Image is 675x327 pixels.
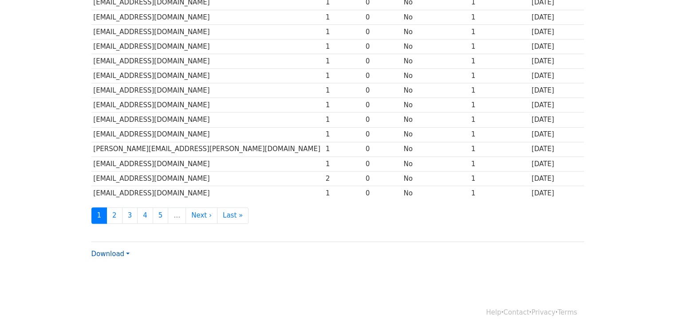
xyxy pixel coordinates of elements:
td: [DATE] [529,39,584,54]
td: [DATE] [529,83,584,98]
td: 1 [324,39,363,54]
td: 1 [469,186,529,200]
a: 3 [122,207,138,224]
td: No [402,83,469,98]
a: 2 [107,207,122,224]
td: [EMAIL_ADDRESS][DOMAIN_NAME] [91,24,324,39]
td: [DATE] [529,156,584,171]
td: [DATE] [529,113,584,127]
td: 1 [469,39,529,54]
td: 0 [363,127,402,142]
td: [DATE] [529,186,584,200]
td: No [402,39,469,54]
td: [DATE] [529,142,584,156]
td: 1 [469,127,529,142]
td: [EMAIL_ADDRESS][DOMAIN_NAME] [91,39,324,54]
td: 1 [324,54,363,69]
td: 0 [363,24,402,39]
td: 1 [324,156,363,171]
td: [DATE] [529,10,584,24]
td: 1 [324,83,363,98]
a: Help [486,308,501,316]
a: Terms [557,308,577,316]
td: [EMAIL_ADDRESS][DOMAIN_NAME] [91,127,324,142]
td: [DATE] [529,69,584,83]
td: No [402,54,469,69]
td: 0 [363,98,402,113]
td: No [402,10,469,24]
td: 0 [363,113,402,127]
td: 1 [469,24,529,39]
td: 1 [469,10,529,24]
td: [EMAIL_ADDRESS][DOMAIN_NAME] [91,83,324,98]
td: 0 [363,142,402,156]
td: 1 [469,171,529,186]
td: 0 [363,54,402,69]
a: Privacy [531,308,555,316]
td: 0 [363,171,402,186]
td: [PERSON_NAME][EMAIL_ADDRESS][PERSON_NAME][DOMAIN_NAME] [91,142,324,156]
td: No [402,171,469,186]
td: No [402,142,469,156]
a: Next › [186,207,217,224]
td: 1 [324,142,363,156]
td: 1 [324,69,363,83]
td: 1 [324,127,363,142]
td: 1 [469,83,529,98]
td: [DATE] [529,98,584,113]
td: [EMAIL_ADDRESS][DOMAIN_NAME] [91,113,324,127]
a: 1 [91,207,107,224]
td: 0 [363,83,402,98]
td: [DATE] [529,24,584,39]
td: 0 [363,69,402,83]
td: 1 [469,113,529,127]
td: 1 [469,156,529,171]
td: 0 [363,186,402,200]
iframe: Chat Widget [631,284,675,327]
td: 0 [363,156,402,171]
td: [DATE] [529,127,584,142]
td: 1 [469,54,529,69]
td: 1 [469,98,529,113]
a: 5 [153,207,169,224]
td: 1 [324,186,363,200]
a: Download [91,250,130,258]
td: [EMAIL_ADDRESS][DOMAIN_NAME] [91,98,324,113]
td: No [402,156,469,171]
td: 1 [469,142,529,156]
td: [DATE] [529,54,584,69]
td: [DATE] [529,171,584,186]
td: No [402,69,469,83]
td: 0 [363,10,402,24]
a: Contact [503,308,529,316]
td: No [402,98,469,113]
td: No [402,24,469,39]
td: 1 [469,69,529,83]
a: 4 [137,207,153,224]
td: [EMAIL_ADDRESS][DOMAIN_NAME] [91,171,324,186]
td: 1 [324,10,363,24]
td: No [402,127,469,142]
td: 0 [363,39,402,54]
td: 1 [324,24,363,39]
td: [EMAIL_ADDRESS][DOMAIN_NAME] [91,156,324,171]
td: [EMAIL_ADDRESS][DOMAIN_NAME] [91,186,324,200]
a: Last » [217,207,249,224]
td: 2 [324,171,363,186]
td: 1 [324,98,363,113]
td: [EMAIL_ADDRESS][DOMAIN_NAME] [91,10,324,24]
td: No [402,186,469,200]
td: No [402,113,469,127]
td: [EMAIL_ADDRESS][DOMAIN_NAME] [91,69,324,83]
td: [EMAIL_ADDRESS][DOMAIN_NAME] [91,54,324,69]
td: 1 [324,113,363,127]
